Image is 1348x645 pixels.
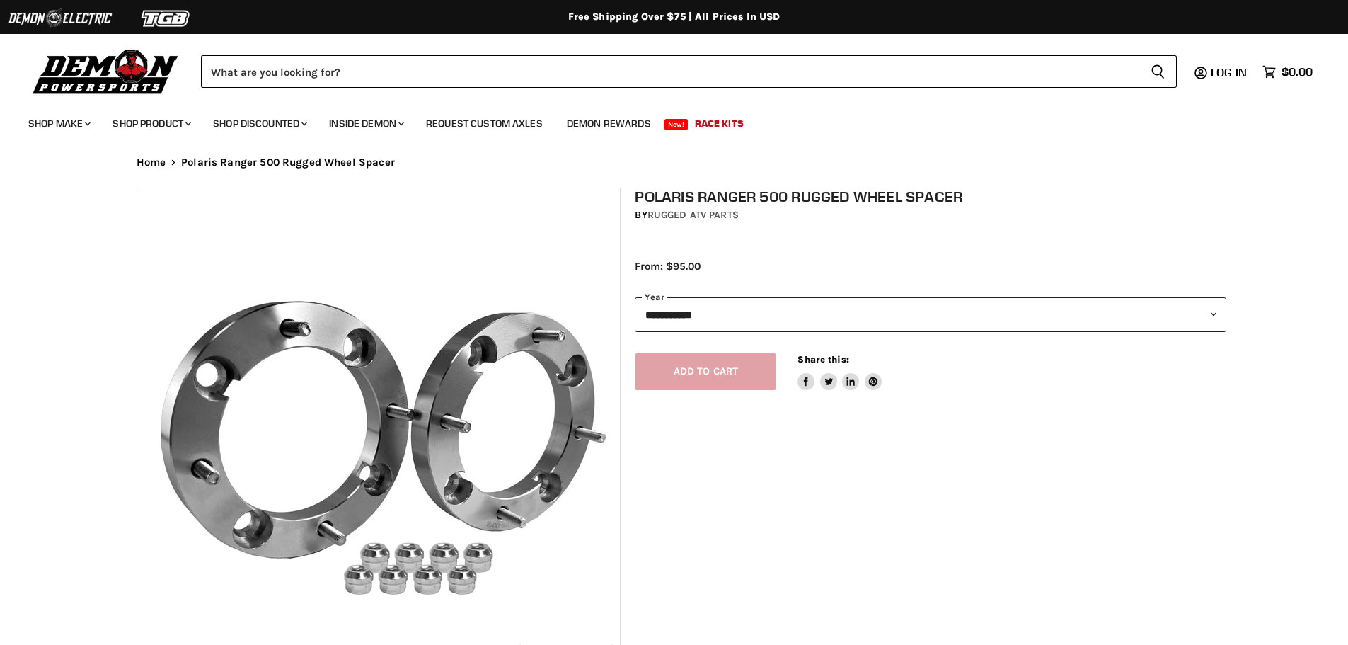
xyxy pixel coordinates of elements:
span: Share this: [797,354,848,365]
a: Inside Demon [318,109,413,138]
a: Request Custom Axles [415,109,553,138]
h1: Polaris Ranger 500 Rugged Wheel Spacer [635,188,1226,205]
span: Log in [1211,65,1247,79]
a: Race Kits [684,109,754,138]
button: Search [1139,55,1177,88]
form: Product [201,55,1177,88]
span: $0.00 [1281,65,1313,79]
a: Shop Product [102,109,200,138]
a: Home [137,156,166,169]
div: by [635,207,1226,223]
span: New! [664,119,689,130]
a: Shop Discounted [202,109,316,138]
img: Demon Electric Logo 2 [7,5,113,32]
aside: Share this: [797,353,882,391]
img: TGB Logo 2 [113,5,219,32]
a: Log in [1204,66,1255,79]
ul: Main menu [18,103,1309,138]
a: $0.00 [1255,62,1320,82]
div: Free Shipping Over $75 | All Prices In USD [108,11,1240,23]
a: Demon Rewards [556,109,662,138]
span: From: $95.00 [635,260,701,273]
span: Polaris Ranger 500 Rugged Wheel Spacer [181,156,395,169]
nav: Breadcrumbs [108,156,1240,169]
a: Rugged ATV Parts [647,209,739,221]
a: Shop Make [18,109,99,138]
select: year [635,297,1226,332]
input: Search [201,55,1139,88]
img: Demon Powersports [28,46,183,96]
